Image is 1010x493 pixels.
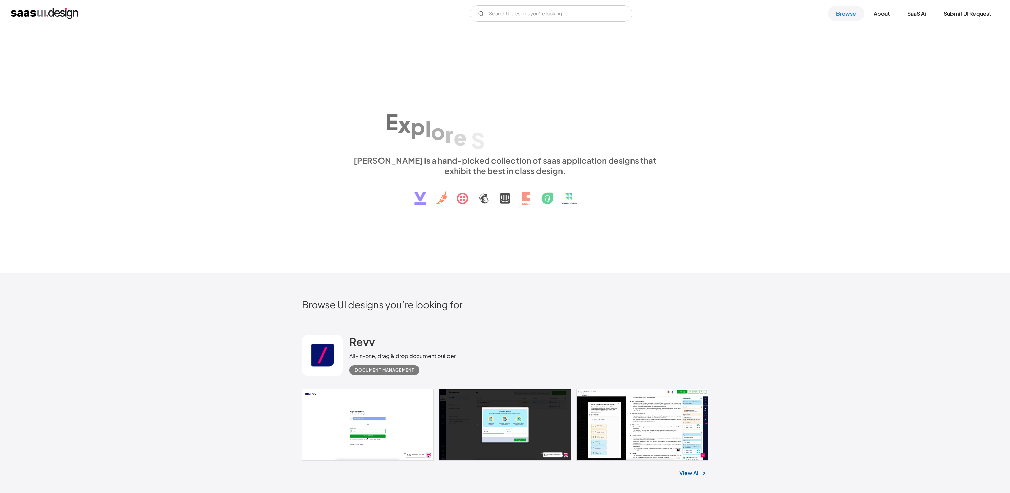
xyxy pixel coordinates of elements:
[411,113,425,139] div: p
[828,6,864,21] a: Browse
[349,155,661,176] div: [PERSON_NAME] is a hand-picked collection of saas application designs that exhibit the best in cl...
[679,469,700,477] a: View All
[398,111,411,137] div: x
[431,118,445,144] div: o
[425,116,431,142] div: l
[454,124,467,150] div: e
[445,121,454,147] div: r
[471,127,485,153] div: S
[302,298,708,310] h2: Browse UI designs you’re looking for
[899,6,934,21] a: SaaS Ai
[349,335,375,349] h2: Revv
[936,6,999,21] a: Submit UI Request
[866,6,898,21] a: About
[470,5,632,22] form: Email Form
[403,176,607,211] img: text, icon, saas logo
[470,5,632,22] input: Search UI designs you're looking for...
[349,352,456,360] div: All-in-one, drag & drop document builder
[349,335,375,352] a: Revv
[349,96,661,149] h1: Explore SaaS UI design patterns & interactions.
[385,109,398,135] div: E
[11,8,78,19] a: home
[355,366,414,374] div: Document Management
